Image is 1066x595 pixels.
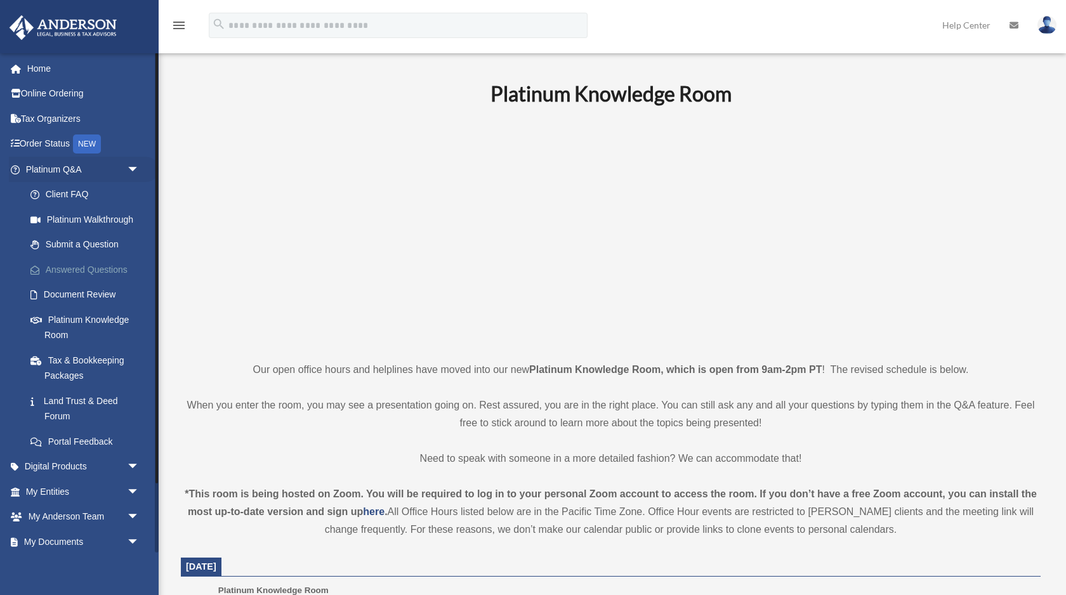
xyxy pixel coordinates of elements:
strong: Platinum Knowledge Room, which is open from 9am-2pm PT [529,364,822,375]
a: menu [171,22,187,33]
a: Portal Feedback [18,429,159,454]
a: Client FAQ [18,182,159,207]
a: Document Review [18,282,159,308]
a: Order StatusNEW [9,131,159,157]
img: Anderson Advisors Platinum Portal [6,15,121,40]
a: My Entitiesarrow_drop_down [9,479,159,504]
b: Platinum Knowledge Room [490,81,732,106]
iframe: 231110_Toby_KnowledgeRoom [421,123,801,337]
p: Our open office hours and helplines have moved into our new ! The revised schedule is below. [181,361,1041,379]
a: Tax Organizers [9,106,159,131]
i: menu [171,18,187,33]
a: Digital Productsarrow_drop_down [9,454,159,480]
img: User Pic [1037,16,1056,34]
a: Platinum Knowledge Room [18,307,152,348]
span: arrow_drop_down [127,504,152,530]
span: arrow_drop_down [127,454,152,480]
a: Submit a Question [18,232,159,258]
a: here [363,506,385,517]
span: arrow_drop_down [127,479,152,505]
a: Platinum Walkthrough [18,207,159,232]
span: arrow_drop_down [127,157,152,183]
a: My Anderson Teamarrow_drop_down [9,504,159,530]
a: My Documentsarrow_drop_down [9,529,159,554]
a: Tax & Bookkeeping Packages [18,348,159,388]
span: Platinum Knowledge Room [218,585,329,595]
a: Answered Questions [18,257,159,282]
a: Platinum Q&Aarrow_drop_down [9,157,159,182]
a: Home [9,56,159,81]
span: arrow_drop_down [127,529,152,555]
strong: . [385,506,387,517]
span: [DATE] [186,561,216,572]
p: When you enter the room, you may see a presentation going on. Rest assured, you are in the right ... [181,396,1041,432]
a: Online Ordering [9,81,159,107]
div: All Office Hours listed below are in the Pacific Time Zone. Office Hour events are restricted to ... [181,485,1041,539]
strong: *This room is being hosted on Zoom. You will be required to log in to your personal Zoom account ... [185,488,1037,517]
div: NEW [73,134,101,154]
a: Land Trust & Deed Forum [18,388,159,429]
i: search [212,17,226,31]
p: Need to speak with someone in a more detailed fashion? We can accommodate that! [181,450,1041,468]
